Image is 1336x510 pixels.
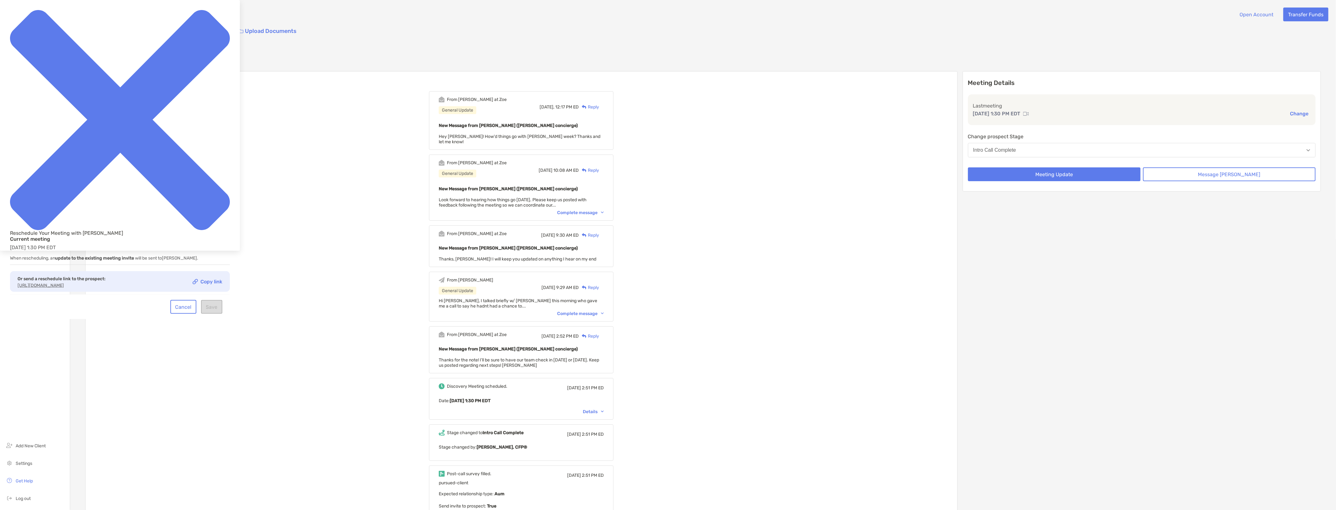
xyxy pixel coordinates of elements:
a: Copy link [193,279,222,284]
div: Reschedule Your Meeting with [PERSON_NAME] [10,230,230,236]
img: close modal icon [10,10,230,230]
img: Copy link icon [193,279,198,284]
b: update to the existing meeting invite [55,255,134,261]
button: Cancel [170,300,196,314]
div: [DATE] 1:30 PM EDT [10,236,230,265]
h4: Current meeting [10,236,230,242]
p: Or send a reschedule link to the prospect: [18,275,106,283]
p: When rescheduling, an will be sent to [PERSON_NAME] . [10,254,230,262]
